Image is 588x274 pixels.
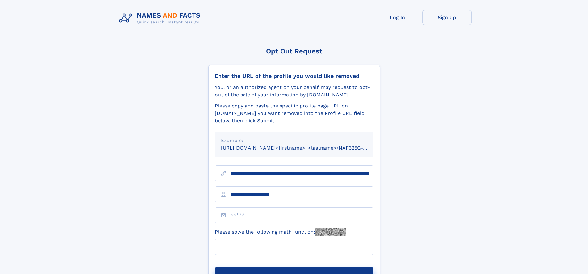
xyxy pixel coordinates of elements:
[221,137,367,144] div: Example:
[221,145,385,151] small: [URL][DOMAIN_NAME]<firstname>_<lastname>/NAF325G-xxxxxxxx
[117,10,206,27] img: Logo Names and Facts
[422,10,472,25] a: Sign Up
[215,102,373,124] div: Please copy and paste the specific profile page URL on [DOMAIN_NAME] you want removed into the Pr...
[215,84,373,99] div: You, or an authorized agent on your behalf, may request to opt-out of the sale of your informatio...
[215,228,346,236] label: Please solve the following math function:
[208,47,380,55] div: Opt Out Request
[373,10,422,25] a: Log In
[215,73,373,79] div: Enter the URL of the profile you would like removed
